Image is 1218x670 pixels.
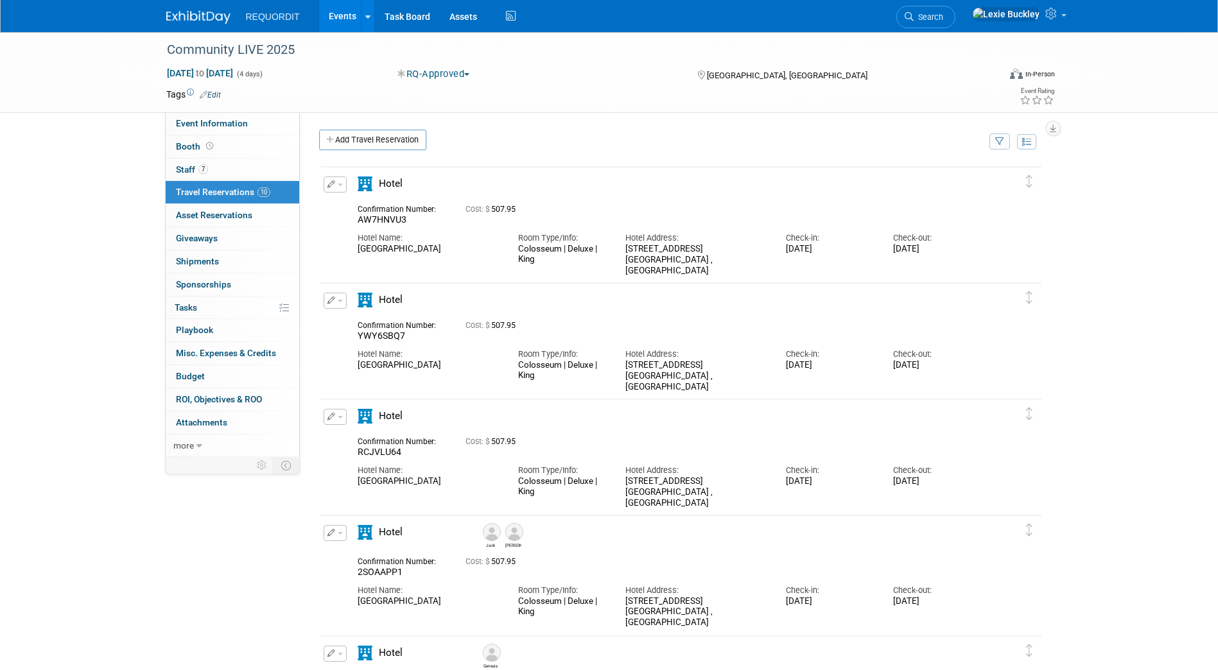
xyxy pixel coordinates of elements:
[625,360,767,392] div: [STREET_ADDRESS] [GEOGRAPHIC_DATA] , [GEOGRAPHIC_DATA]
[518,232,606,244] div: Room Type/Info:
[972,7,1040,21] img: Lexie Buckley
[358,646,372,660] i: Hotel
[176,348,276,358] span: Misc. Expenses & Credits
[162,39,980,62] div: Community LIVE 2025
[465,557,521,566] span: 507.95
[893,360,981,371] div: [DATE]
[379,178,403,189] span: Hotel
[625,585,767,596] div: Hotel Address:
[358,567,403,577] span: 2SOAAPP1
[358,244,499,255] div: [GEOGRAPHIC_DATA]
[358,201,446,214] div: Confirmation Number:
[166,296,299,319] a: Tasks
[518,360,606,381] div: Colosseum | Deluxe | King
[465,205,521,214] span: 507.95
[893,585,981,596] div: Check-out:
[358,465,499,476] div: Hotel Name:
[923,67,1056,86] div: Event Format
[1026,408,1032,420] i: Click and drag to move item
[518,244,606,264] div: Colosseum | Deluxe | King
[166,411,299,434] a: Attachments
[995,138,1004,146] i: Filter by Traveler
[786,244,874,255] div: [DATE]
[204,141,216,151] span: Booth not reserved yet
[166,388,299,411] a: ROI, Objectives & ROO
[358,317,446,331] div: Confirmation Number:
[707,71,867,80] span: [GEOGRAPHIC_DATA], [GEOGRAPHIC_DATA]
[176,417,227,427] span: Attachments
[914,12,943,22] span: Search
[166,250,299,273] a: Shipments
[176,256,219,266] span: Shipments
[358,447,401,457] span: RCJVLU64
[358,596,499,607] div: [GEOGRAPHIC_DATA]
[176,394,262,404] span: ROI, Objectives & ROO
[251,457,274,474] td: Personalize Event Tab Strip
[166,227,299,250] a: Giveaways
[625,476,767,508] div: [STREET_ADDRESS] [GEOGRAPHIC_DATA] , [GEOGRAPHIC_DATA]
[786,585,874,596] div: Check-in:
[176,210,252,220] span: Asset Reservations
[236,70,263,78] span: (4 days)
[319,130,426,150] a: Add Travel Reservation
[893,244,981,255] div: [DATE]
[358,348,499,360] div: Hotel Name:
[358,214,406,225] span: AW7HNVU3
[465,437,521,446] span: 507.95
[465,321,491,330] span: Cost: $
[625,465,767,476] div: Hotel Address:
[176,141,216,151] span: Booth
[166,112,299,135] a: Event Information
[358,176,372,191] i: Hotel
[166,434,299,457] a: more
[625,596,767,628] div: [STREET_ADDRESS] [GEOGRAPHIC_DATA] , [GEOGRAPHIC_DATA]
[194,68,206,78] span: to
[893,465,981,476] div: Check-out:
[176,371,205,381] span: Budget
[358,476,499,487] div: [GEOGRAPHIC_DATA]
[379,647,403,658] span: Hotel
[505,541,521,548] div: Stephanie Roberts
[896,6,955,28] a: Search
[483,644,501,662] img: Genesis Brown
[1020,88,1054,94] div: Event Rating
[1026,291,1032,304] i: Click and drag to move item
[893,596,981,607] div: [DATE]
[465,321,521,330] span: 507.95
[176,279,231,289] span: Sponsorships
[893,348,981,360] div: Check-out:
[786,360,874,371] div: [DATE]
[625,244,767,276] div: [STREET_ADDRESS] [GEOGRAPHIC_DATA] , [GEOGRAPHIC_DATA]
[625,232,767,244] div: Hotel Address:
[358,331,405,341] span: YWY6SBQ7
[483,523,501,541] img: Jack Roberts
[358,525,372,540] i: Hotel
[166,135,299,158] a: Booth
[518,465,606,476] div: Room Type/Info:
[379,294,403,305] span: Hotel
[480,644,502,669] div: Genesis Brown
[176,118,248,128] span: Event Information
[273,457,299,474] td: Toggle Event Tabs
[358,585,499,596] div: Hotel Name:
[480,523,502,548] div: Jack Roberts
[1026,524,1032,537] i: Click and drag to move item
[176,233,218,243] span: Giveaways
[625,348,767,360] div: Hotel Address:
[358,293,372,307] i: Hotel
[483,662,499,669] div: Genesis Brown
[379,526,403,538] span: Hotel
[358,232,499,244] div: Hotel Name:
[166,88,221,101] td: Tags
[166,67,234,79] span: [DATE] [DATE]
[166,11,231,24] img: ExhibitDay
[358,360,499,371] div: [GEOGRAPHIC_DATA]
[786,596,874,607] div: [DATE]
[518,596,606,617] div: Colosseum | Deluxe | King
[505,523,523,541] img: Stephanie Roberts
[176,187,270,197] span: Travel Reservations
[465,205,491,214] span: Cost: $
[786,465,874,476] div: Check-in:
[393,67,474,81] button: RQ-Approved
[166,159,299,181] a: Staff7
